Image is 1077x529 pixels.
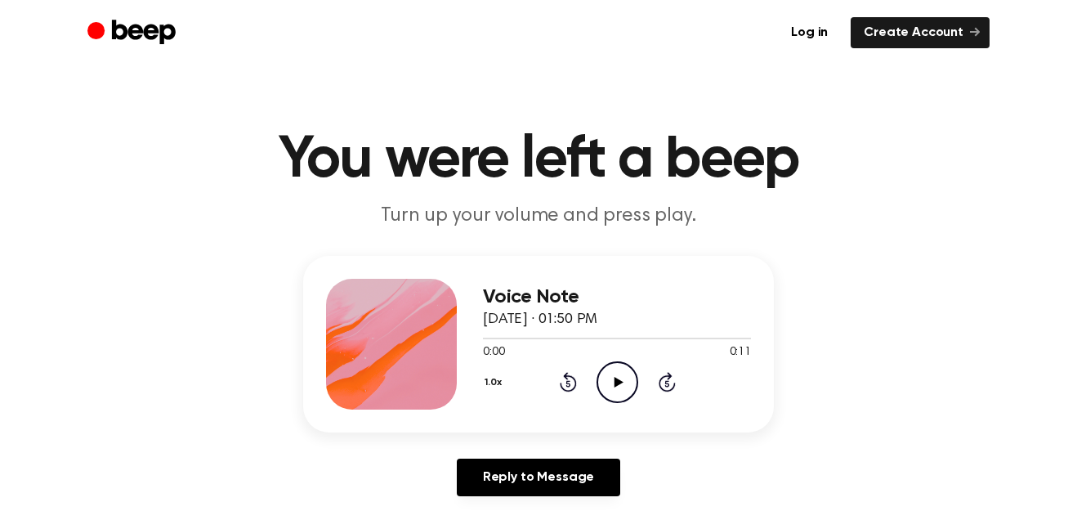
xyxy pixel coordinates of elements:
h1: You were left a beep [120,131,957,190]
a: Reply to Message [457,459,620,496]
button: 1.0x [483,369,508,397]
a: Create Account [851,17,990,48]
span: 0:11 [730,344,751,361]
span: 0:00 [483,344,504,361]
span: [DATE] · 01:50 PM [483,312,597,327]
a: Beep [87,17,180,49]
h3: Voice Note [483,286,751,308]
p: Turn up your volume and press play. [225,203,852,230]
a: Log in [778,17,841,48]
